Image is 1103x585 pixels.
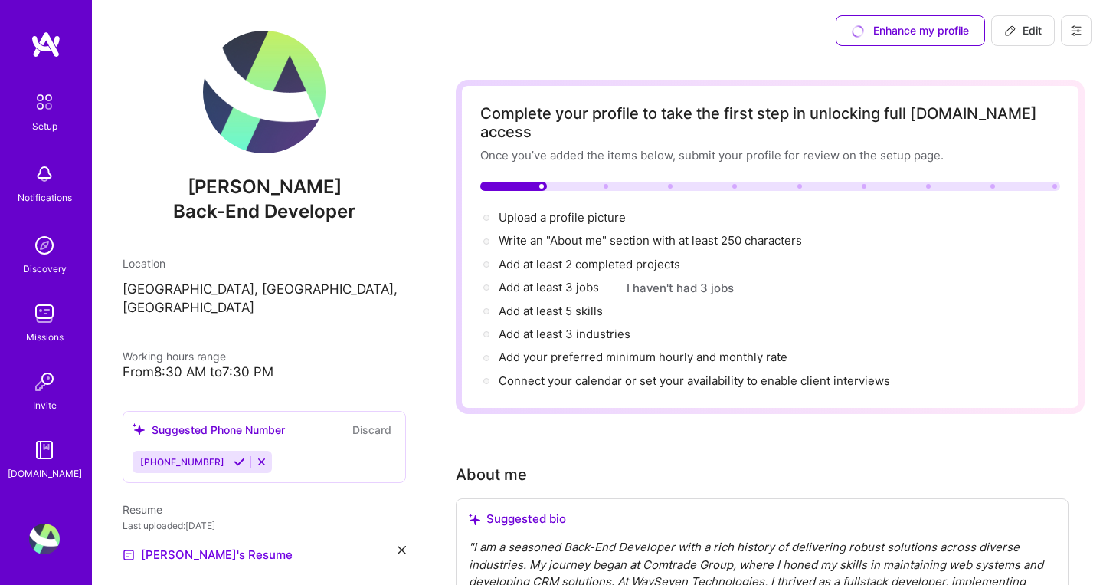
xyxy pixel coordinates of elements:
div: Setup [32,118,57,134]
img: User Avatar [203,31,326,153]
i: icon SuggestedTeams [133,423,146,436]
div: Location [123,255,406,271]
div: Missions [26,329,64,345]
img: guide book [29,435,60,465]
p: [GEOGRAPHIC_DATA], [GEOGRAPHIC_DATA], [GEOGRAPHIC_DATA] [123,281,406,317]
span: Write an "About me" section with at least 250 characters [499,233,805,248]
div: Last uploaded: [DATE] [123,518,406,534]
i: Accept [234,456,245,468]
img: bell [29,159,60,189]
a: [PERSON_NAME]'s Resume [123,546,293,564]
i: Reject [256,456,267,468]
span: Add at least 5 skills [499,304,603,318]
img: teamwork [29,298,60,329]
div: Once you’ve added the items below, submit your profile for review on the setup page. [480,147,1060,163]
span: Edit [1004,23,1042,38]
div: Notifications [18,189,72,205]
i: icon Close [398,546,406,554]
img: discovery [29,230,60,261]
div: Suggested Phone Number [133,422,285,438]
div: Suggested bio [469,511,1056,527]
div: About me [456,463,527,486]
span: Upload a profile picture [499,210,626,225]
span: [PHONE_NUMBER] [140,456,224,468]
button: Discard [348,421,396,439]
i: icon SuggestedTeams [469,514,480,525]
span: Add at least 2 completed projects [499,257,680,271]
span: [PERSON_NAME] [123,176,406,199]
img: logo [31,31,61,58]
div: From 8:30 AM to 7:30 PM [123,364,406,380]
button: I haven't had 3 jobs [627,280,734,296]
span: Add at least 3 jobs [499,280,599,294]
span: Back-End Developer [173,200,355,222]
img: User Avatar [29,524,60,554]
span: Working hours range [123,350,226,363]
div: Complete your profile to take the first step in unlocking full [DOMAIN_NAME] access [480,104,1060,141]
div: Discovery [23,261,67,277]
span: Connect your calendar or set your availability to enable client interviews [499,373,890,388]
span: Resume [123,503,162,516]
a: User Avatar [25,524,64,554]
div: [DOMAIN_NAME] [8,465,82,481]
button: Edit [991,15,1055,46]
img: setup [28,86,61,118]
img: Invite [29,366,60,397]
span: Add your preferred minimum hourly and monthly rate [499,350,787,364]
img: Resume [123,549,135,561]
div: Invite [33,397,57,413]
span: Add at least 3 industries [499,327,630,341]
